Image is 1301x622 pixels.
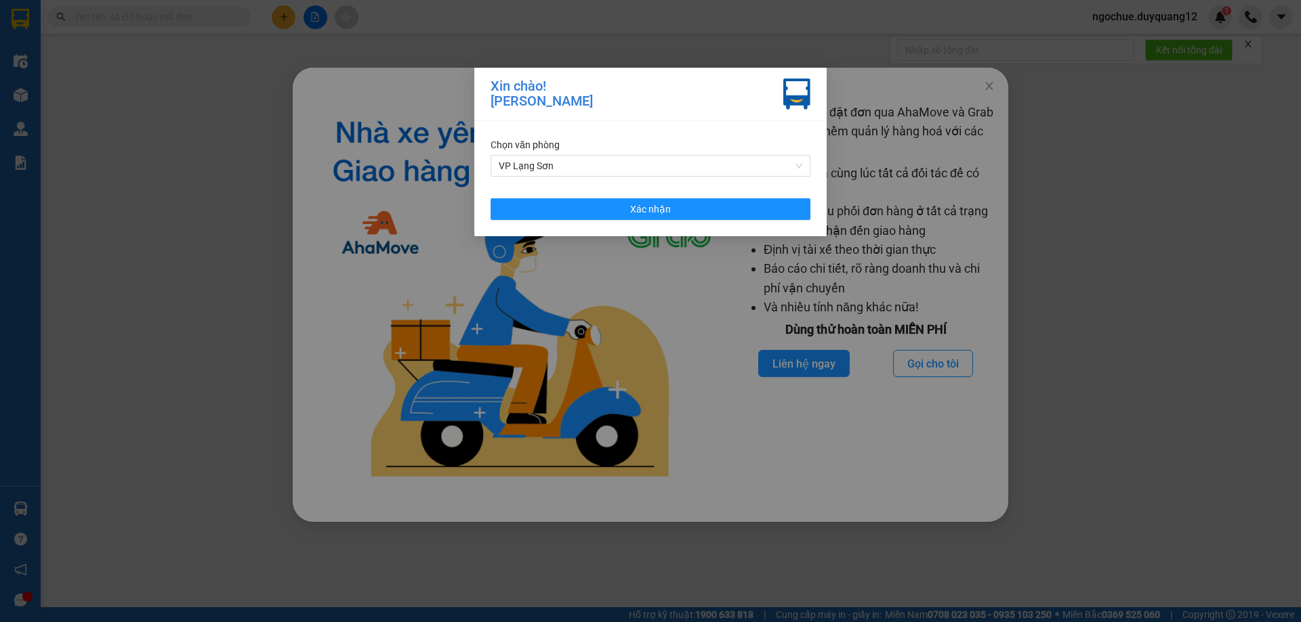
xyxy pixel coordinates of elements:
[491,79,593,110] div: Xin chào! [PERSON_NAME]
[630,202,671,217] span: Xác nhận
[499,156,802,176] span: VP Lạng Sơn
[783,79,810,110] img: vxr-icon
[491,198,810,220] button: Xác nhận
[491,137,810,152] div: Chọn văn phòng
